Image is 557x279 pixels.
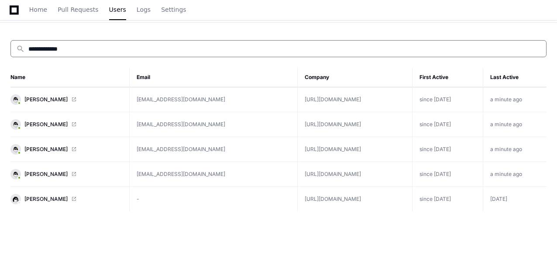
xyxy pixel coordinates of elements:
a: [PERSON_NAME] [10,144,122,155]
td: [EMAIL_ADDRESS][DOMAIN_NAME] [130,112,297,137]
td: [URL][DOMAIN_NAME] [297,137,413,162]
span: [PERSON_NAME] [24,96,68,103]
td: since [DATE] [413,137,483,162]
td: since [DATE] [413,87,483,112]
td: [URL][DOMAIN_NAME] [297,187,413,212]
img: 6.svg [11,120,20,128]
th: Company [297,68,413,87]
span: [PERSON_NAME] [24,121,68,128]
span: [PERSON_NAME] [24,171,68,178]
th: First Active [413,68,483,87]
th: Email [130,68,297,87]
td: since [DATE] [413,187,483,212]
span: Users [109,7,126,12]
td: since [DATE] [413,112,483,137]
td: a minute ago [483,137,547,162]
mat-icon: search [16,45,25,53]
a: [PERSON_NAME] [10,194,122,204]
td: - [130,187,297,212]
a: [PERSON_NAME] [10,119,122,130]
td: [EMAIL_ADDRESS][DOMAIN_NAME] [130,137,297,162]
td: [EMAIL_ADDRESS][DOMAIN_NAME] [130,162,297,187]
th: Last Active [483,68,547,87]
td: [URL][DOMAIN_NAME] [297,162,413,187]
td: a minute ago [483,162,547,187]
td: [URL][DOMAIN_NAME] [297,112,413,137]
img: 6.svg [11,95,20,103]
span: [PERSON_NAME] [24,146,68,153]
img: 6.svg [11,145,20,153]
span: Settings [161,7,186,12]
span: [PERSON_NAME] [24,196,68,203]
img: 3.svg [11,195,20,203]
img: 6.svg [11,170,20,178]
td: a minute ago [483,87,547,112]
span: Home [29,7,47,12]
a: [PERSON_NAME] [10,94,122,105]
td: a minute ago [483,112,547,137]
td: [DATE] [483,187,547,212]
span: Pull Requests [58,7,98,12]
td: [EMAIL_ADDRESS][DOMAIN_NAME] [130,87,297,112]
span: Logs [137,7,151,12]
td: since [DATE] [413,162,483,187]
th: Name [10,68,130,87]
a: [PERSON_NAME] [10,169,122,179]
td: [URL][DOMAIN_NAME] [297,87,413,112]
